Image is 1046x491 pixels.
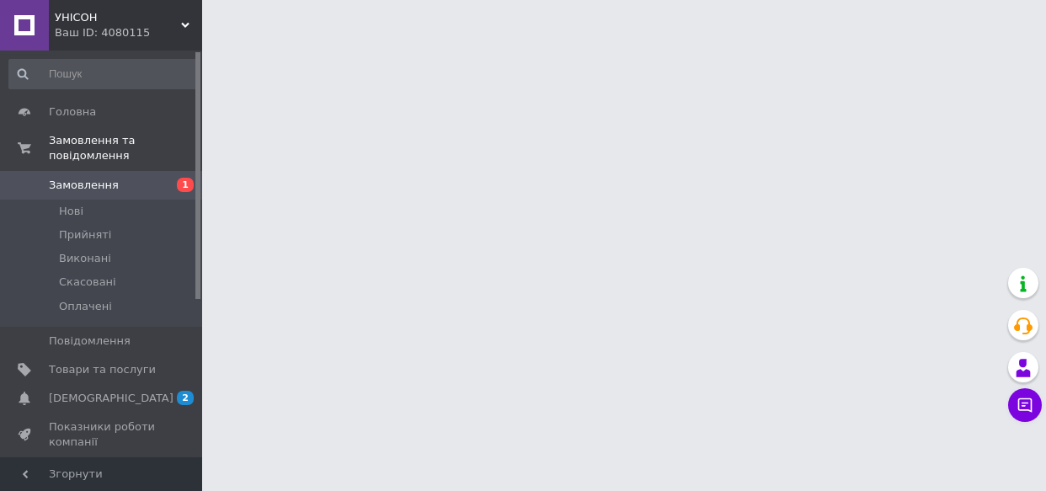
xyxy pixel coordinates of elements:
[8,59,198,89] input: Пошук
[59,204,83,219] span: Нові
[49,334,131,349] span: Повідомлення
[55,25,202,40] div: Ваш ID: 4080115
[49,362,156,377] span: Товари та послуги
[1008,388,1042,422] button: Чат з покупцем
[59,275,116,290] span: Скасовані
[177,178,194,192] span: 1
[55,10,181,25] span: УНІСОН
[49,391,173,406] span: [DEMOGRAPHIC_DATA]
[49,104,96,120] span: Головна
[49,133,202,163] span: Замовлення та повідомлення
[177,391,194,405] span: 2
[59,251,111,266] span: Виконані
[49,419,156,450] span: Показники роботи компанії
[49,178,119,193] span: Замовлення
[59,299,112,314] span: Оплачені
[59,227,111,243] span: Прийняті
